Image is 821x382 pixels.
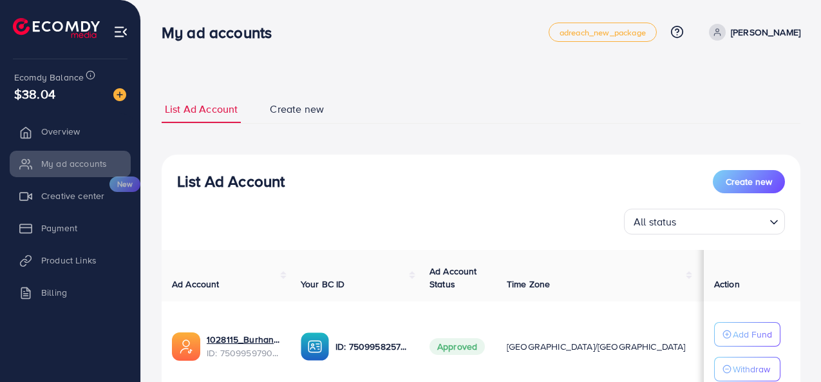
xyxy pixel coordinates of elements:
span: Ad Account [172,278,220,291]
div: Search for option [624,209,785,234]
span: ID: 7509959790160953361 [207,347,280,359]
p: [PERSON_NAME] [731,24,800,40]
span: Your BC ID [301,278,345,291]
span: Approved [429,338,485,355]
a: 1028115_Burhan_1748548781146 [207,333,280,346]
img: image [113,88,126,101]
div: <span class='underline'>1028115_Burhan_1748548781146</span></br>7509959790160953361 [207,333,280,359]
a: [PERSON_NAME] [704,24,800,41]
h3: List Ad Account [177,172,285,191]
span: Action [714,278,740,291]
span: Create new [270,102,324,117]
button: Withdraw [714,357,780,381]
p: Withdraw [733,361,770,377]
a: adreach_new_package [549,23,657,42]
span: [GEOGRAPHIC_DATA]/[GEOGRAPHIC_DATA] [507,340,686,353]
span: All status [631,213,679,231]
img: logo [13,18,100,38]
img: menu [113,24,128,39]
span: Ad Account Status [429,265,477,291]
span: Ecomdy Balance [14,71,84,84]
span: List Ad Account [165,102,238,117]
img: ic-ba-acc.ded83a64.svg [301,332,329,361]
span: Create new [726,175,772,188]
p: ID: 7509958257260216328 [335,339,409,354]
p: Add Fund [733,327,772,342]
h3: My ad accounts [162,23,282,42]
img: ic-ads-acc.e4c84228.svg [172,332,200,361]
button: Create new [713,170,785,193]
input: Search for option [681,210,764,231]
button: Add Fund [714,322,780,347]
span: adreach_new_package [560,28,646,37]
span: $38.04 [14,84,55,103]
span: Time Zone [507,278,550,291]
